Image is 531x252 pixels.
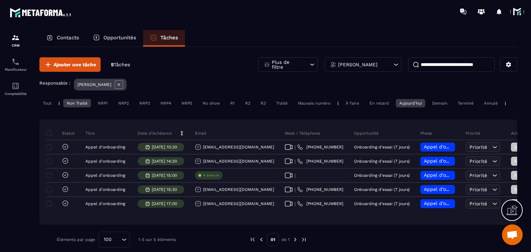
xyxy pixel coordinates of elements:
[242,99,254,107] div: R2
[292,236,298,243] img: next
[54,61,96,68] span: Ajouter une tâche
[424,186,489,192] span: Appel d’onboarding planifié
[258,236,264,243] img: prev
[39,80,71,86] p: Responsable :
[86,30,143,47] a: Opportunités
[85,159,125,164] p: Appel d'onboarding
[295,173,296,178] span: |
[424,172,489,178] span: Appel d’onboarding planifié
[199,99,223,107] div: No show
[99,232,130,248] div: Search for option
[85,201,125,206] p: Appel d'onboarding
[85,130,95,136] p: Titre
[342,99,363,107] div: À faire
[152,173,177,178] p: [DATE] 15:00
[469,144,487,150] span: Priorité
[469,173,487,178] span: Priorité
[481,99,501,107] div: Annulé
[354,130,379,136] p: Opportunité
[297,201,343,206] a: [PHONE_NUMBER]
[58,101,60,106] p: |
[502,224,523,245] div: Ouvrir le chat
[297,158,343,164] a: [PHONE_NUMBER]
[2,52,29,77] a: schedulerschedulerPlanificateur
[2,77,29,101] a: accountantaccountantComptabilité
[103,35,136,41] p: Opportunités
[338,62,378,67] p: [PERSON_NAME]
[152,159,177,164] p: [DATE] 14:30
[57,35,79,41] p: Contacts
[424,201,489,206] span: Appel d’onboarding planifié
[10,6,72,19] img: logo
[2,92,29,96] p: Comptabilité
[39,99,55,107] div: Tout
[469,187,487,192] span: Priorité
[285,130,320,136] p: Meet / Téléphone
[469,201,487,206] span: Priorité
[143,30,185,47] a: Tâches
[454,99,477,107] div: Terminé
[354,145,410,149] p: Onboarding d'essai (7 jours)
[295,159,296,164] span: |
[466,130,480,136] p: Priorité
[136,99,153,107] div: NRP3
[39,57,101,72] button: Ajouter une tâche
[295,99,334,107] div: Mauvais numéro
[424,144,489,149] span: Appel d’onboarding planifié
[63,99,91,107] div: Non Traité
[85,187,125,192] p: Appel d'onboarding
[295,187,296,192] span: |
[257,99,269,107] div: R3
[396,99,425,107] div: Aujourd'hui
[152,187,177,192] p: [DATE] 15:30
[11,58,20,66] img: scheduler
[85,173,125,178] p: Appel d'onboarding
[354,201,410,206] p: Onboarding d'essai (7 jours)
[152,145,177,149] p: [DATE] 10:30
[2,68,29,71] p: Planificateur
[366,99,392,107] div: En retard
[272,60,302,69] p: Plus de filtre
[48,130,75,136] p: Statut
[337,101,339,106] p: |
[138,130,172,136] p: Date d’échéance
[138,237,176,242] p: 1-5 sur 5 éléments
[195,130,206,136] p: Email
[57,237,95,242] p: Éléments par page
[115,99,132,107] div: NRP2
[11,82,20,90] img: accountant
[77,82,111,87] p: [PERSON_NAME]
[178,99,196,107] div: NRP5
[227,99,238,107] div: R1
[2,43,29,47] p: CRM
[203,173,219,178] p: À associe
[420,130,432,136] p: Phase
[469,158,487,164] span: Priorité
[297,187,343,192] a: [PHONE_NUMBER]
[250,236,256,243] img: prev
[354,187,410,192] p: Onboarding d'essai (7 jours)
[160,35,178,41] p: Tâches
[111,61,130,68] p: 5
[354,159,410,164] p: Onboarding d'essai (7 jours)
[94,99,111,107] div: NRP1
[297,144,343,150] a: [PHONE_NUMBER]
[157,99,175,107] div: NRP4
[295,145,296,150] span: |
[511,130,524,136] p: Action
[11,33,20,42] img: formation
[267,233,279,246] p: 01
[152,201,177,206] p: [DATE] 17:00
[281,237,290,242] p: de 1
[505,101,506,106] p: |
[2,28,29,52] a: formationformationCRM
[101,236,114,243] span: 100
[114,62,130,67] span: Tâches
[354,173,410,178] p: Onboarding d'essai (7 jours)
[39,30,86,47] a: Contacts
[429,99,451,107] div: Demain
[273,99,291,107] div: Traité
[424,158,489,164] span: Appel d’onboarding planifié
[301,236,307,243] img: next
[85,145,125,149] p: Appel d'onboarding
